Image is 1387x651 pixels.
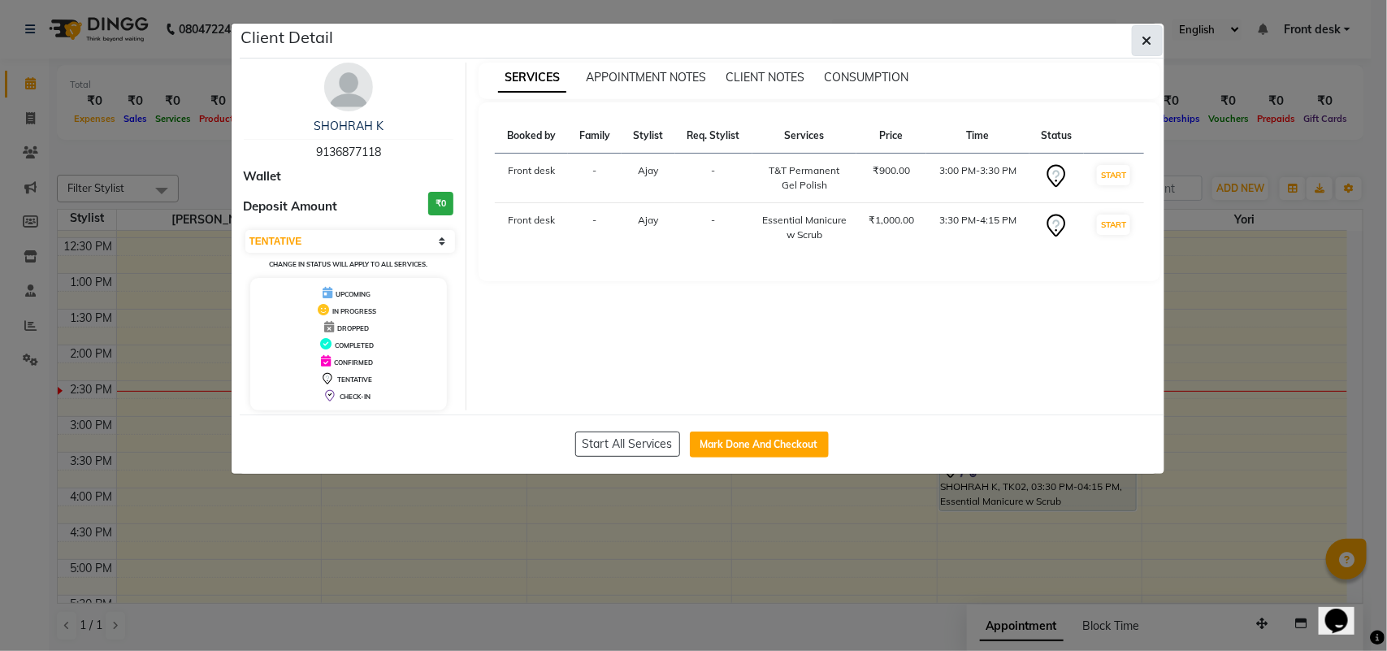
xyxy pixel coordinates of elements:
div: Essential Manicure w Scrub [762,213,847,242]
span: CONSUMPTION [824,70,908,85]
th: Req. Stylist [675,119,752,154]
th: Family [568,119,622,154]
td: Front desk [495,203,568,253]
span: IN PROGRESS [332,307,376,315]
span: Wallet [244,167,282,186]
iframe: chat widget [1319,586,1371,635]
td: 3:00 PM-3:30 PM [926,154,1029,203]
span: CONFIRMED [334,358,373,367]
td: 3:30 PM-4:15 PM [926,203,1029,253]
button: Mark Done And Checkout [690,432,829,458]
div: T&T Permanent Gel Polish [762,163,847,193]
th: Price [856,119,926,154]
div: ₹900.00 [866,163,917,178]
img: avatar [324,63,373,111]
small: Change in status will apply to all services. [269,260,427,268]
a: SHOHRAH K [314,119,384,133]
th: Stylist [622,119,674,154]
span: UPCOMING [336,290,371,298]
button: Start All Services [575,432,680,457]
td: - [568,154,622,203]
div: ₹1,000.00 [866,213,917,228]
span: COMPLETED [335,341,374,349]
span: SERVICES [498,63,566,93]
td: - [568,203,622,253]
th: Time [926,119,1029,154]
span: CLIENT NOTES [726,70,804,85]
td: - [675,203,752,253]
th: Services [752,119,856,154]
td: Front desk [495,154,568,203]
h5: Client Detail [241,25,334,50]
span: 9136877118 [316,145,381,159]
span: DROPPED [337,324,369,332]
button: START [1097,165,1130,185]
td: - [675,154,752,203]
span: Ajay [638,164,658,176]
span: TENTATIVE [337,375,372,384]
h3: ₹0 [428,192,453,215]
span: Ajay [638,214,658,226]
button: START [1097,215,1130,235]
th: Status [1029,119,1083,154]
span: CHECK-IN [340,393,371,401]
span: APPOINTMENT NOTES [586,70,706,85]
span: Deposit Amount [244,197,338,216]
th: Booked by [495,119,568,154]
